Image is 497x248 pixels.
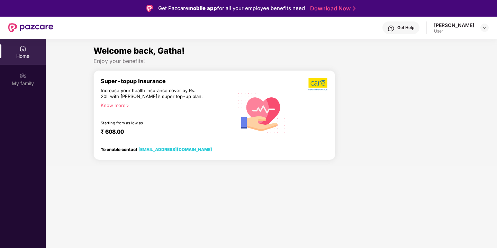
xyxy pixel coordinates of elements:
img: New Pazcare Logo [8,23,53,32]
div: To enable contact [101,147,212,152]
div: Get Pazcare for all your employee benefits need [158,4,305,12]
img: b5dec4f62d2307b9de63beb79f102df3.png [308,78,328,91]
div: ₹ 608.00 [101,128,226,136]
img: Logo [146,5,153,12]
div: User [434,28,474,34]
img: Stroke [353,5,355,12]
div: Enjoy your benefits! [93,57,450,65]
img: svg+xml;base64,PHN2ZyBpZD0iSG9tZSIgeG1sbnM9Imh0dHA6Ly93d3cudzMub3JnLzIwMDAvc3ZnIiB3aWR0aD0iMjAiIG... [19,45,26,52]
img: svg+xml;base64,PHN2ZyB3aWR0aD0iMjAiIGhlaWdodD0iMjAiIHZpZXdCb3g9IjAgMCAyMCAyMCIgZmlsbD0ibm9uZSIgeG... [19,72,26,79]
div: Super-topup Insurance [101,78,233,85]
span: right [126,104,129,108]
div: Get Help [397,25,414,30]
div: [PERSON_NAME] [434,22,474,28]
span: Welcome back, Gatha! [93,46,185,56]
img: svg+xml;base64,PHN2ZyB4bWxucz0iaHR0cDovL3d3dy53My5vcmcvMjAwMC9zdmciIHhtbG5zOnhsaW5rPSJodHRwOi8vd3... [233,82,290,140]
img: svg+xml;base64,PHN2ZyBpZD0iSGVscC0zMngzMiIgeG1sbnM9Imh0dHA6Ly93d3cudzMub3JnLzIwMDAvc3ZnIiB3aWR0aD... [388,25,395,32]
strong: mobile app [188,5,217,11]
div: Starting from as low as [101,121,204,125]
div: Know more [101,103,229,107]
a: Download Now [310,5,353,12]
img: svg+xml;base64,PHN2ZyBpZD0iRHJvcGRvd24tMzJ4MzIiIHhtbG5zPSJodHRwOi8vd3d3LnczLm9yZy8yMDAwL3N2ZyIgd2... [482,25,487,30]
div: Increase your health insurance cover by Rs. 20L with [PERSON_NAME]’s super top-up plan. [101,88,204,100]
a: [EMAIL_ADDRESS][DOMAIN_NAME] [138,147,212,152]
